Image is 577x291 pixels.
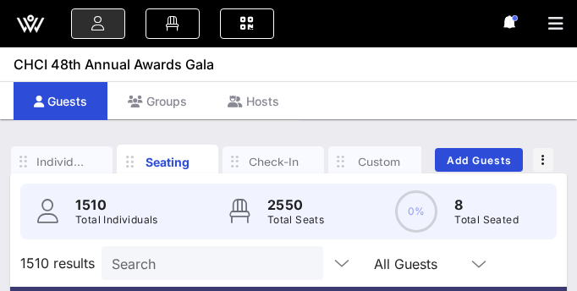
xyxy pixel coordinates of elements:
[207,82,299,120] div: Hosts
[142,153,193,171] div: Seating
[364,246,499,280] div: All Guests
[267,195,324,215] p: 2550
[354,154,404,170] div: Custom
[248,154,299,170] div: Check-In
[14,54,214,74] span: CHCI 48th Annual Awards Gala
[75,195,158,215] p: 1510
[75,211,158,228] p: Total Individuals
[20,253,95,273] span: 1510 results
[374,256,437,272] div: All Guests
[107,82,207,120] div: Groups
[14,82,107,120] div: Guests
[446,154,513,167] span: Add Guests
[454,195,519,215] p: 8
[454,211,519,228] p: Total Seated
[36,154,87,170] div: Individuals
[435,148,523,172] button: Add Guests
[267,211,324,228] p: Total Seats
